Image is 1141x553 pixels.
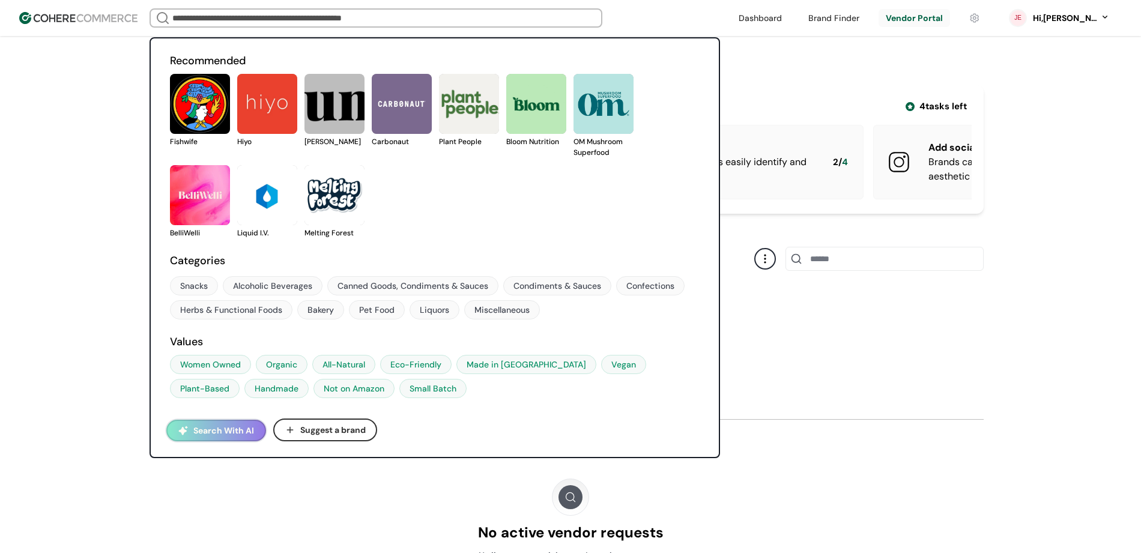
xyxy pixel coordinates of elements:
div: Confections [626,280,674,292]
div: Hi, [PERSON_NAME] [1032,12,1098,25]
div: Handmade [255,382,298,395]
a: Confections [616,276,685,295]
div: Plant-Based [180,382,229,395]
img: Cohere Logo [19,12,138,24]
div: Miscellaneous [474,304,530,316]
button: Hi,[PERSON_NAME] [1032,12,1110,25]
a: Organic [256,355,307,374]
button: Suggest a brand [273,419,377,441]
div: Condiments & Sauces [513,280,601,292]
h2: Values [170,334,700,350]
div: Women Owned [180,358,241,371]
a: Handmade [244,379,309,398]
a: Condiments & Sauces [503,276,611,295]
a: Canned Goods, Condiments & Sauces [327,276,498,295]
h2: Categories [170,253,700,269]
a: Eco-Friendly [380,355,452,374]
div: Small Batch [410,382,456,395]
a: Not on Amazon [313,379,395,398]
div: Canned Goods, Condiments & Sauces [337,280,488,292]
a: Herbs & Functional Foods [170,300,292,319]
a: All-Natural [312,355,375,374]
div: All-Natural [322,358,365,371]
a: Bakery [297,300,344,319]
h2: Recommended [170,53,700,69]
span: / [838,156,842,169]
span: 4 [842,156,848,169]
span: 4 tasks left [919,100,967,113]
div: Not on Amazon [324,382,384,395]
div: Pet Food [359,304,395,316]
a: Miscellaneous [464,300,540,319]
a: Women Owned [170,355,251,374]
a: Plant-Based [170,379,240,398]
div: Liquors [420,304,449,316]
div: Eco-Friendly [390,358,441,371]
span: 2 [833,156,838,169]
div: Made in [GEOGRAPHIC_DATA] [467,358,586,371]
div: No active vendor requests [478,522,664,543]
a: Pet Food [349,300,405,319]
div: Bakery [307,304,334,316]
a: Snacks [170,276,218,295]
a: Vegan [601,355,646,374]
svg: 0 percent [1009,9,1027,27]
div: Vegan [611,358,636,371]
div: Alcoholic Beverages [233,280,312,292]
a: Alcoholic Beverages [223,276,322,295]
a: Small Batch [399,379,467,398]
div: Herbs & Functional Foods [180,304,282,316]
div: Snacks [180,280,208,292]
a: Liquors [410,300,459,319]
a: Made in [GEOGRAPHIC_DATA] [456,355,596,374]
div: Organic [266,358,297,371]
button: Search With AI [166,420,266,441]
